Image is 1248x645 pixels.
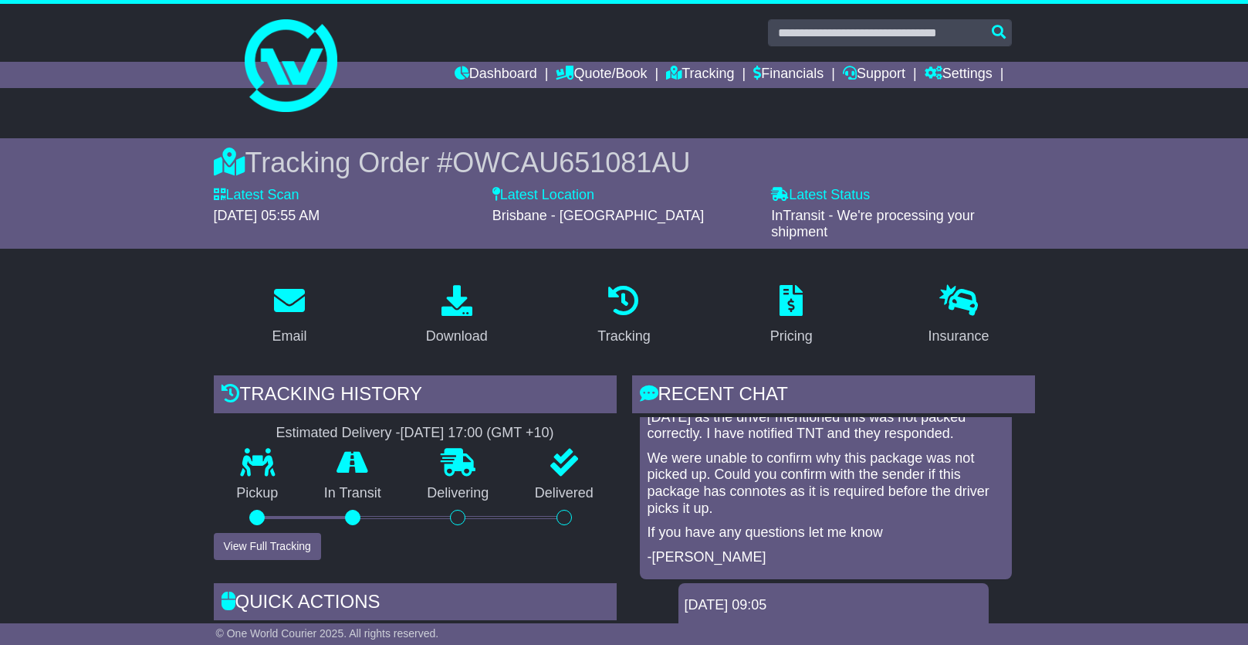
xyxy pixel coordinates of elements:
a: Support [843,62,905,88]
p: Delivered [512,485,617,502]
div: Pricing [770,326,813,347]
a: Financials [753,62,824,88]
label: Latest Location [492,187,594,204]
div: Email [272,326,306,347]
a: Settings [925,62,993,88]
a: Pricing [760,280,823,352]
a: Tracking [666,62,734,88]
span: InTransit - We're processing your shipment [771,208,975,240]
span: [DATE] 05:55 AM [214,208,320,223]
label: Latest Status [771,187,870,204]
a: Insurance [918,280,999,352]
a: Dashboard [455,62,537,88]
p: -[PERSON_NAME] [648,549,1004,566]
div: Insurance [928,326,989,347]
p: In Transit [301,485,404,502]
label: Latest Scan [214,187,299,204]
a: Download [416,280,498,352]
p: If you have any questions let me know [648,524,1004,541]
button: View Full Tracking [214,533,321,560]
span: © One World Courier 2025. All rights reserved. [216,627,439,640]
a: Email [262,280,316,352]
div: RECENT CHAT [632,375,1035,417]
span: OWCAU651081AU [452,147,690,178]
p: Delivering [404,485,512,502]
a: Quote/Book [556,62,647,88]
div: [DATE] 17:00 (GMT +10) [401,425,554,442]
p: I was informed this booking was not collected [DATE] the [DATE] as the driver mentioned this was ... [648,392,1004,443]
div: [DATE] 09:05 [685,597,983,614]
div: Estimated Delivery - [214,425,617,442]
a: Tracking [587,280,660,352]
span: Brisbane - [GEOGRAPHIC_DATA] [492,208,704,223]
div: Quick Actions [214,583,617,625]
p: We were unable to confirm why this package was not picked up. Could you confirm with the sender i... [648,450,1004,517]
div: Tracking history [214,375,617,417]
div: Tracking [597,326,650,347]
div: Tracking Order # [214,146,1035,179]
p: Pickup [214,485,302,502]
div: Download [426,326,488,347]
